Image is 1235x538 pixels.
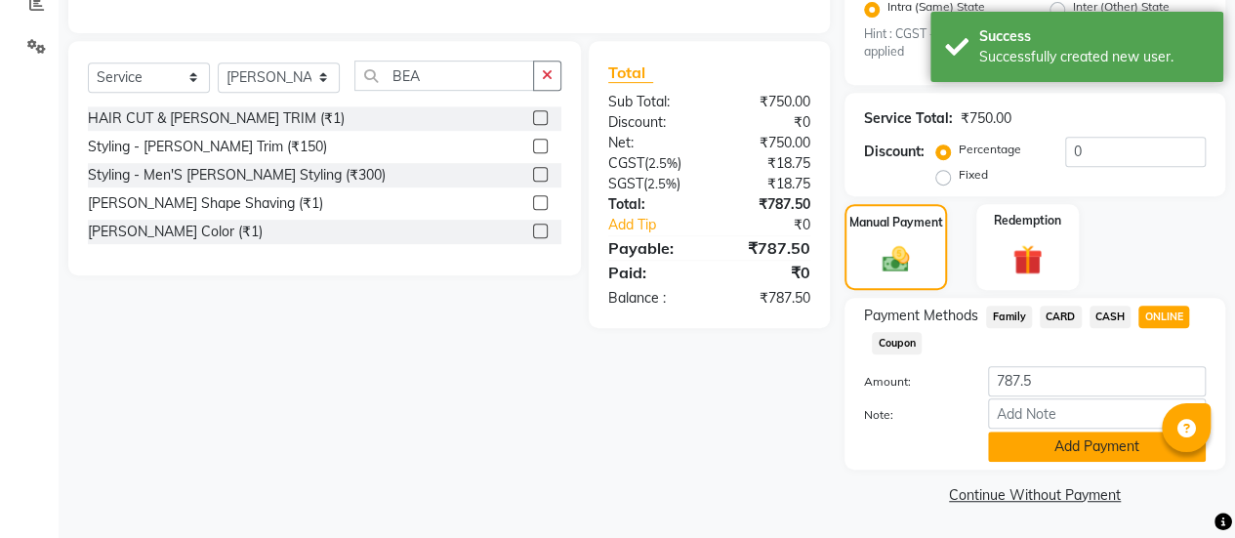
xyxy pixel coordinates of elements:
[979,26,1209,47] div: Success
[709,92,825,112] div: ₹750.00
[88,165,386,186] div: Styling - Men'S [PERSON_NAME] Styling (₹300)
[709,153,825,174] div: ₹18.75
[594,236,710,260] div: Payable:
[709,112,825,133] div: ₹0
[608,175,643,192] span: SGST
[988,398,1206,429] input: Add Note
[988,366,1206,396] input: Amount
[594,288,710,309] div: Balance :
[848,485,1221,506] a: Continue Without Payment
[709,288,825,309] div: ₹787.50
[988,432,1206,462] button: Add Payment
[994,212,1061,229] label: Redemption
[594,153,710,174] div: ( )
[88,137,327,157] div: Styling - [PERSON_NAME] Trim (₹150)
[709,194,825,215] div: ₹787.50
[864,306,978,326] span: Payment Methods
[608,154,644,172] span: CGST
[961,108,1011,129] div: ₹750.00
[979,47,1209,67] div: Successfully created new user.
[88,222,263,242] div: [PERSON_NAME] Color (₹1)
[849,214,943,231] label: Manual Payment
[1004,241,1051,277] img: _gift.svg
[709,236,825,260] div: ₹787.50
[849,406,973,424] label: Note:
[594,112,710,133] div: Discount:
[1090,306,1132,328] span: CASH
[594,92,710,112] div: Sub Total:
[594,174,710,194] div: ( )
[594,261,710,284] div: Paid:
[608,62,653,83] span: Total
[864,142,925,162] div: Discount:
[1138,306,1189,328] span: ONLINE
[354,61,534,91] input: Search or Scan
[594,194,710,215] div: Total:
[88,193,323,214] div: [PERSON_NAME] Shape Shaving (₹1)
[986,306,1032,328] span: Family
[594,215,728,235] a: Add Tip
[864,25,1020,62] small: Hint : CGST + SGST will be applied
[728,215,825,235] div: ₹0
[647,176,677,191] span: 2.5%
[709,133,825,153] div: ₹750.00
[874,243,919,274] img: _cash.svg
[959,166,988,184] label: Fixed
[1040,306,1082,328] span: CARD
[849,373,973,391] label: Amount:
[864,108,953,129] div: Service Total:
[594,133,710,153] div: Net:
[872,332,922,354] span: Coupon
[709,174,825,194] div: ₹18.75
[709,261,825,284] div: ₹0
[959,141,1021,158] label: Percentage
[88,108,345,129] div: HAIR CUT & [PERSON_NAME] TRIM (₹1)
[648,155,678,171] span: 2.5%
